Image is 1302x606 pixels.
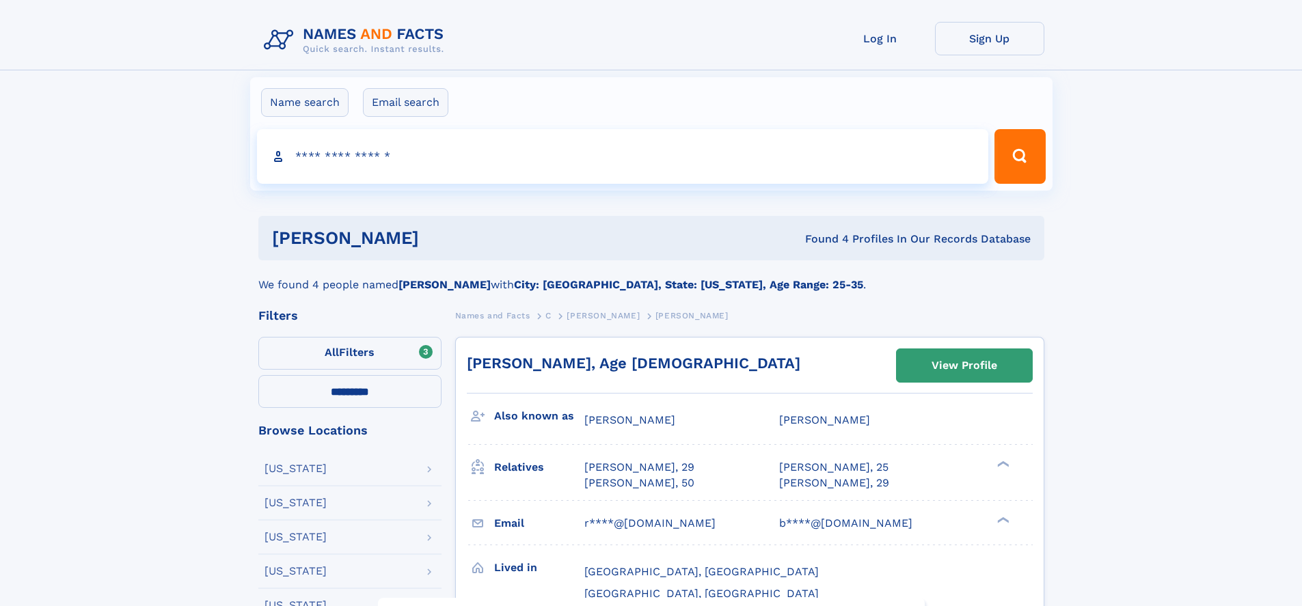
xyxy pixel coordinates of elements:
label: Filters [258,337,442,370]
a: C [545,307,552,324]
label: Name search [261,88,349,117]
a: View Profile [897,349,1032,382]
a: [PERSON_NAME] [567,307,640,324]
a: [PERSON_NAME], Age [DEMOGRAPHIC_DATA] [467,355,800,372]
span: [PERSON_NAME] [655,311,729,320]
b: [PERSON_NAME] [398,278,491,291]
b: City: [GEOGRAPHIC_DATA], State: [US_STATE], Age Range: 25-35 [514,278,863,291]
h3: Email [494,512,584,535]
span: [GEOGRAPHIC_DATA], [GEOGRAPHIC_DATA] [584,565,819,578]
h3: Also known as [494,404,584,428]
div: Filters [258,309,442,322]
div: ❯ [994,460,1010,469]
div: [US_STATE] [265,497,327,508]
div: [US_STATE] [265,566,327,577]
a: Names and Facts [455,307,530,324]
h1: [PERSON_NAME] [272,230,612,247]
span: [PERSON_NAME] [584,413,675,426]
input: search input [257,129,989,184]
div: View Profile [932,350,997,381]
a: [PERSON_NAME], 29 [779,476,889,491]
a: [PERSON_NAME], 29 [584,460,694,475]
a: [PERSON_NAME], 25 [779,460,889,475]
h3: Relatives [494,456,584,479]
button: Search Button [994,129,1045,184]
h3: Lived in [494,556,584,579]
div: Browse Locations [258,424,442,437]
a: [PERSON_NAME], 50 [584,476,694,491]
a: Log In [826,22,935,55]
div: ❯ [994,515,1010,524]
div: [US_STATE] [265,463,327,474]
label: Email search [363,88,448,117]
a: Sign Up [935,22,1044,55]
div: [US_STATE] [265,532,327,542]
span: [GEOGRAPHIC_DATA], [GEOGRAPHIC_DATA] [584,587,819,600]
div: We found 4 people named with . [258,260,1044,293]
span: [PERSON_NAME] [779,413,870,426]
span: [PERSON_NAME] [567,311,640,320]
span: All [325,346,339,359]
span: C [545,311,552,320]
div: Found 4 Profiles In Our Records Database [612,232,1031,247]
img: Logo Names and Facts [258,22,455,59]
